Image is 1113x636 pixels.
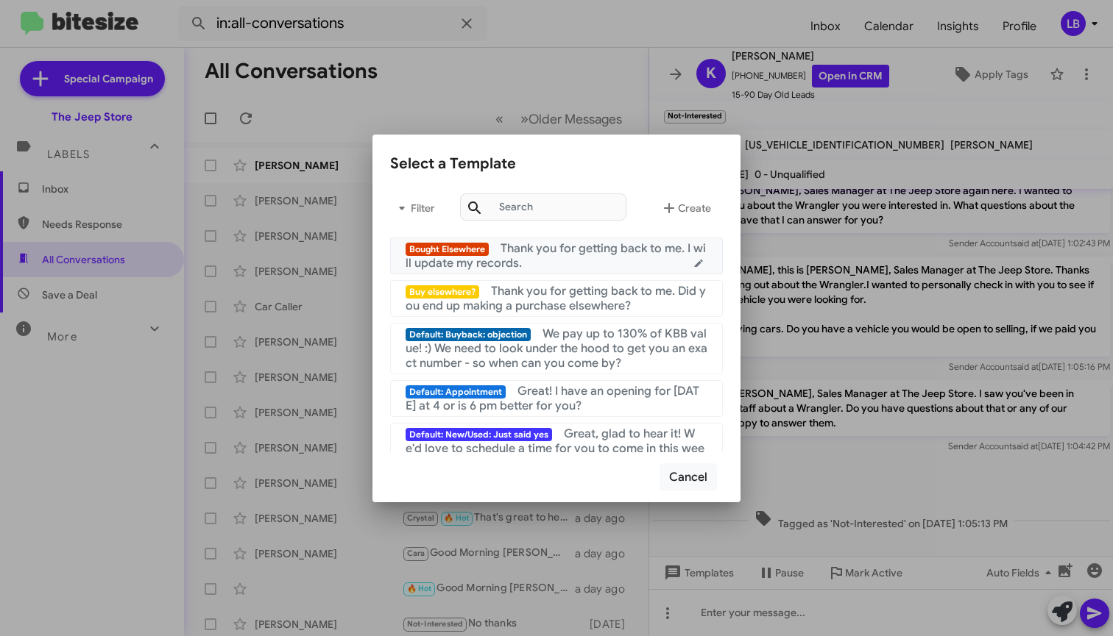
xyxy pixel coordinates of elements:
button: Cancel [660,463,717,491]
span: Default: New/Used: Just said yes [406,428,552,441]
button: Create [649,190,723,226]
span: Buy elsewhere? [406,285,479,299]
span: Great! I have an opening for [DATE] at 4 or is 6 pm better for you? [406,384,699,413]
span: Thank you for getting back to me. Did you end up making a purchase elsewhere? [406,284,706,313]
span: Create [660,195,711,221]
span: Filter [390,195,437,221]
span: We pay up to 130% of KBB value! :) We need to look under the hood to get you an exact number - so... [406,326,707,371]
span: Thank you for getting back to me. I will update my records. [406,241,706,271]
span: Bought Elsewhere [406,243,489,256]
span: Default: Appointment [406,385,506,399]
div: Select a Template [390,152,723,176]
span: Default: Buyback: objection [406,328,531,341]
button: Filter [390,190,437,226]
input: Search [460,193,626,221]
